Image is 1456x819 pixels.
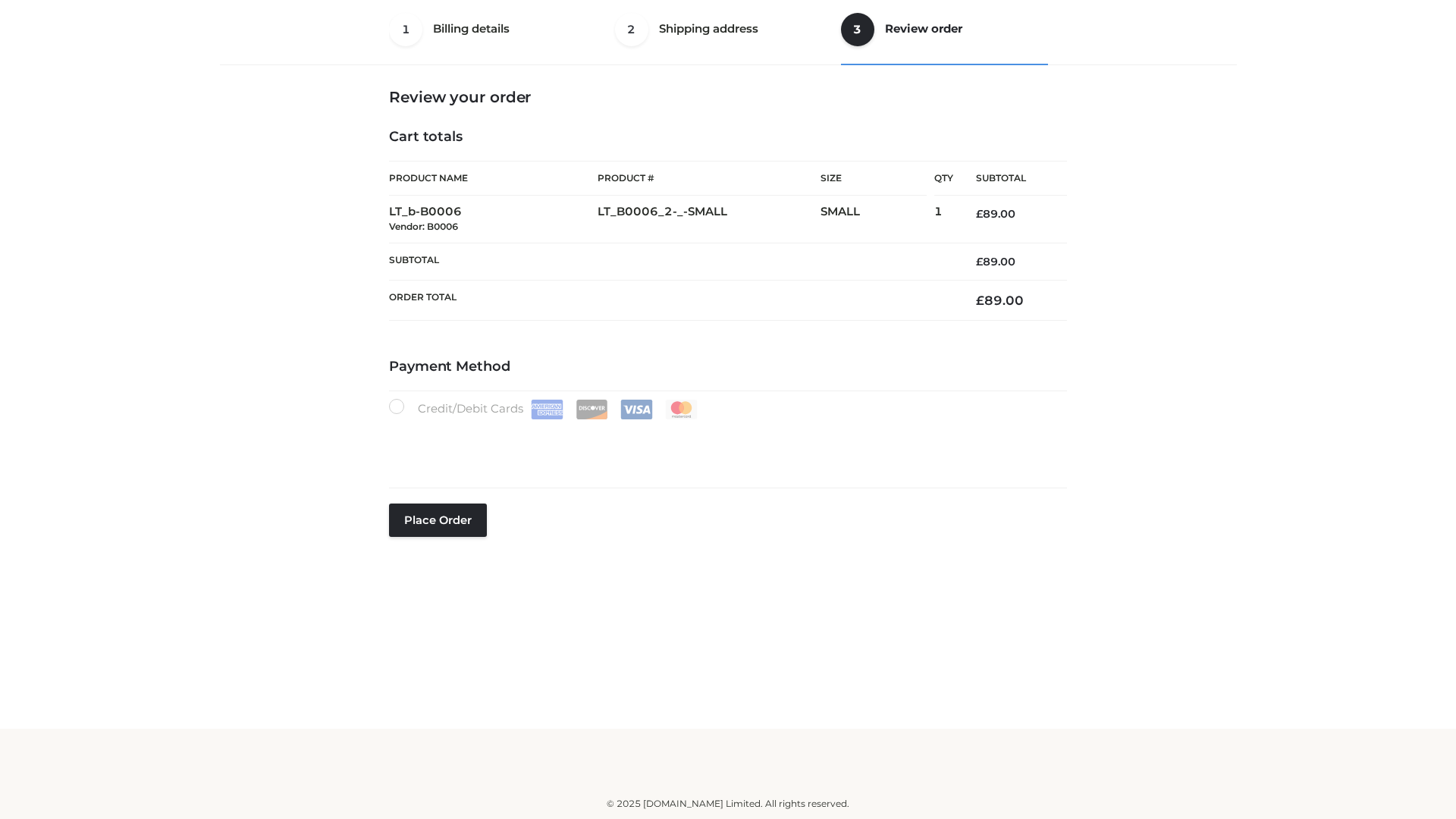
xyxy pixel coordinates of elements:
td: SMALL [821,196,934,243]
small: Vendor: B0006 [389,221,458,232]
img: Mastercard [665,400,698,419]
th: Subtotal [953,162,1067,196]
th: Product Name [389,161,598,196]
bdi: 89.00 [976,293,1024,308]
td: LT_B0006_2-_-SMALL [598,196,821,243]
th: Product # [598,161,821,196]
label: Credit/Debit Cards [389,399,699,419]
th: Subtotal [389,243,953,280]
img: Discover [576,400,608,419]
h4: Payment Method [389,359,1067,375]
button: Place order [389,504,487,537]
iframe: Secure payment input frame [386,416,1064,472]
bdi: 89.00 [976,255,1015,268]
h3: Review your order [389,88,1067,106]
div: © 2025 [DOMAIN_NAME] Limited. All rights reserved. [225,796,1231,811]
h4: Cart totals [389,129,1067,146]
td: 1 [934,196,953,243]
span: £ [976,255,983,268]
img: Amex [531,400,563,419]
th: Size [821,162,927,196]
span: £ [976,207,983,221]
th: Order Total [389,281,953,321]
img: Visa [620,400,653,419]
th: Qty [934,161,953,196]
span: £ [976,293,984,308]
td: LT_b-B0006 [389,196,598,243]
bdi: 89.00 [976,207,1015,221]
